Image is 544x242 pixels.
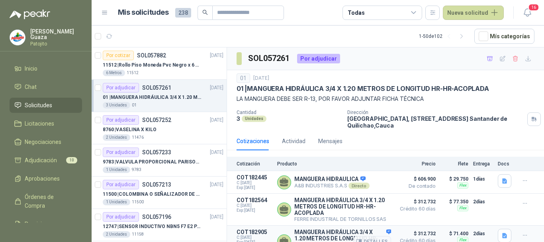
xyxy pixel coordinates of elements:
p: SOL057196 [142,214,171,220]
p: COT182905 [237,229,272,235]
div: 2 Unidades [103,134,130,141]
span: 16 [528,4,539,11]
div: 1 Unidades [103,199,130,205]
div: 6 Metros [103,70,125,76]
div: 1 - 50 de 102 [419,30,468,43]
div: Por adjudicar [103,148,139,157]
span: Exp: [DATE] [237,208,272,213]
span: Remisiones [25,220,54,228]
p: [DATE] [210,116,223,124]
div: Todas [348,8,364,17]
div: Directo [348,183,370,189]
a: Licitaciones [10,116,82,131]
p: Precio [396,161,436,167]
p: Producto [277,161,391,167]
p: 11158 [132,231,144,238]
p: [GEOGRAPHIC_DATA], [STREET_ADDRESS] Santander de Quilichao , Cauca [347,115,524,129]
div: 3 Unidades [103,102,130,108]
p: Entrega [473,161,493,167]
p: 11512 | Rollo Piso Moneda Pvc Negro x 6 metros [103,61,202,69]
div: Por adjudicar [103,83,139,92]
p: [DATE] [210,181,223,189]
p: 11476 [132,134,144,141]
div: Por adjudicar [103,212,139,222]
div: Flex [457,205,468,211]
p: Patojito [30,41,82,46]
p: 2 días [473,229,493,238]
p: 11512 [127,70,139,76]
p: 01 | MANGUERA HIDRÁULICA 3/4 X 1.20 METROS DE LONGITUD HR-HR-ACOPLADA [237,85,489,93]
span: Crédito 60 días [396,207,436,211]
div: Flex [457,182,468,189]
a: Por adjudicarSOL057196[DATE] 12747 |SENSOR INDUCTIVO NBN5 F7 E2 PARKER II2 Unidades11158 [92,209,227,241]
span: Licitaciones [25,119,54,128]
p: 01 [132,102,137,108]
span: Aprobaciones [25,174,60,183]
p: [DATE] [210,213,223,221]
p: Cotización [237,161,272,167]
div: Cotizaciones [237,137,269,146]
p: 8760 | VASELINA X KILO [103,126,156,134]
span: $ 606.900 [396,174,436,184]
span: De contado [396,184,436,189]
p: 12747 | SENSOR INDUCTIVO NBN5 F7 E2 PARKER II [103,223,202,230]
p: [PERSON_NAME] Guaza [30,29,82,40]
span: 10 [66,157,77,163]
p: $ 71.400 [440,229,468,238]
span: Solicitudes [25,101,52,110]
p: $ 29.750 [440,174,468,184]
a: Por adjudicarSOL057213[DATE] 11500 |COLOMBINA O SEÑALIZADOR DE TRANSITO1 Unidades11500 [92,177,227,209]
p: A&B INDUSTRIES S.A.S [294,183,370,189]
span: $ 312.732 [396,197,436,207]
span: Adjudicación [25,156,57,165]
span: C: [DATE] [237,181,272,185]
div: Mensajes [318,137,342,146]
a: Inicio [10,61,82,76]
a: Adjudicación10 [10,153,82,168]
img: Logo peakr [10,10,50,19]
p: 1 días [473,174,493,184]
p: LA MANGUERA DEBE SER R-13, POR FAVOR ADJUNTAR FICHA TÉCNICA [237,94,534,103]
span: C: [DATE] [237,203,272,208]
p: SOL057252 [142,117,171,123]
a: Aprobaciones [10,171,82,186]
div: 01 [237,73,250,83]
p: Docs [498,161,514,167]
p: MANGUERA HIDRÁULICA 3/4 X 1.20 METROS DE LONGITUD HR-HR-ACOPLADA [294,197,391,216]
p: Dirección [347,110,524,115]
span: 238 [175,8,191,18]
button: Nueva solicitud [443,6,504,20]
button: 16 [520,6,534,20]
p: SOL057882 [137,53,166,58]
div: Por adjudicar [103,180,139,189]
a: Negociaciones [10,134,82,150]
a: Por adjudicarSOL057252[DATE] 8760 |VASELINA X KILO2 Unidades11476 [92,112,227,144]
p: [DATE] [210,52,223,59]
div: 1 Unidades [103,167,130,173]
p: COT182564 [237,197,272,203]
span: C: [DATE] [237,235,272,240]
span: search [202,10,208,15]
span: Chat [25,83,37,91]
a: Por adjudicarSOL057233[DATE] 9783 |VALVULA PROPORCIONAL PARISON 0811404612 / 4WRPEH6C4 REXROTH1 U... [92,144,227,177]
p: [DATE] [210,84,223,92]
a: Por adjudicarSOL057261[DATE] 01 |MANGUERA HIDRÁULICA 3/4 X 1.20 METROS DE LONGITUD HR-HR-ACOPLADA... [92,80,227,112]
p: 9783 [132,167,141,173]
p: $ 77.350 [440,197,468,207]
p: 3 [237,115,240,122]
span: Negociaciones [25,138,61,146]
span: Inicio [25,64,37,73]
p: SOL057261 [142,85,171,91]
p: 01 | MANGUERA HIDRÁULICA 3/4 X 1.20 METROS DE LONGITUD HR-HR-ACOPLADA [103,94,202,101]
p: SOL057213 [142,182,171,187]
span: Exp: [DATE] [237,185,272,190]
a: Solicitudes [10,98,82,113]
span: $ 312.732 [396,229,436,238]
p: FERRE INDUSTRIAL DE TORNILLOS SAS [294,216,391,222]
span: Órdenes de Compra [25,193,74,210]
div: Actividad [282,137,305,146]
p: 11500 [132,199,144,205]
div: Por cotizar [103,51,134,60]
p: SOL057233 [142,150,171,155]
a: Remisiones [10,216,82,232]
